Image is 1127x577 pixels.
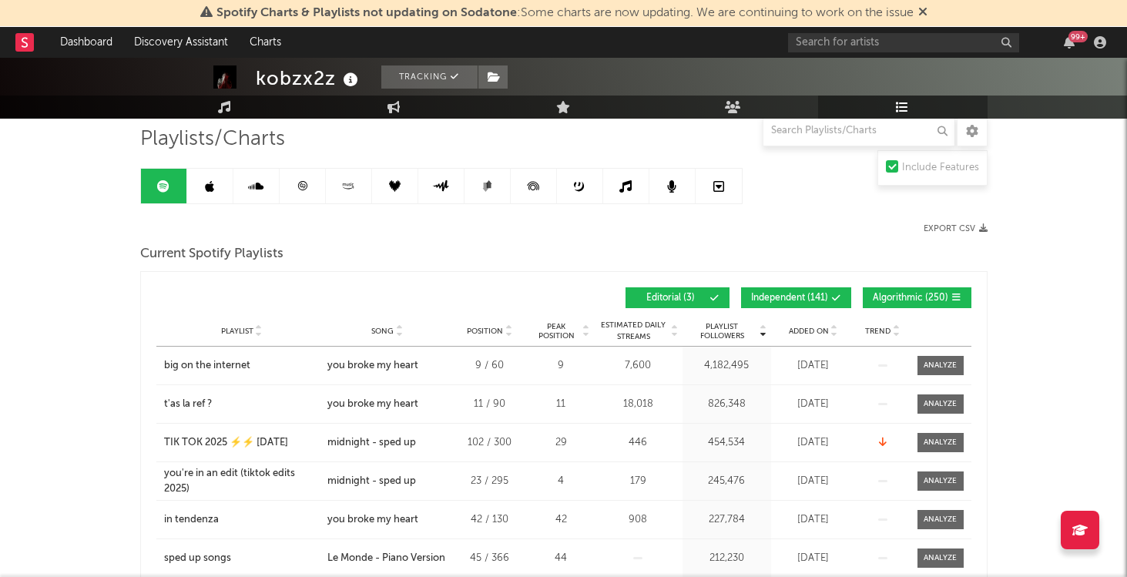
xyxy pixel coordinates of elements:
span: Position [467,327,503,336]
span: Dismiss [918,7,927,19]
div: 45 / 366 [455,551,525,566]
div: in tendenza [164,512,219,528]
button: Tracking [381,65,478,89]
span: Playlists/Charts [140,130,285,149]
input: Search Playlists/Charts [763,116,955,146]
div: [DATE] [775,512,852,528]
button: Algorithmic(250) [863,287,971,308]
div: 7,600 [598,358,679,374]
div: 212,230 [686,551,767,566]
div: 454,534 [686,435,767,451]
button: 99+ [1064,36,1075,49]
div: you broke my heart [327,397,418,412]
button: Editorial(3) [626,287,730,308]
div: [DATE] [775,435,852,451]
div: 179 [598,474,679,489]
span: Added On [789,327,829,336]
span: : Some charts are now updating. We are continuing to work on the issue [216,7,914,19]
div: 826,348 [686,397,767,412]
a: t'as la ref ? [164,397,320,412]
div: sped up songs [164,551,231,566]
input: Search for artists [788,33,1019,52]
button: Export CSV [924,224,988,233]
a: Discovery Assistant [123,27,239,58]
div: t'as la ref ? [164,397,212,412]
a: Charts [239,27,292,58]
div: 42 [532,512,590,528]
span: Current Spotify Playlists [140,245,283,263]
div: [DATE] [775,474,852,489]
div: 9 / 60 [455,358,525,374]
div: TIK TOK 2025 ⚡⚡ [DATE] [164,435,288,451]
span: Estimated Daily Streams [598,320,669,343]
div: Include Features [902,159,979,177]
div: Le Monde - Piano Version [327,551,445,566]
a: big on the internet [164,358,320,374]
div: kobzx2z [256,65,362,91]
a: in tendenza [164,512,320,528]
div: [DATE] [775,358,852,374]
a: Dashboard [49,27,123,58]
span: Playlist [221,327,253,336]
span: Independent ( 141 ) [751,294,828,303]
span: Playlist Followers [686,322,758,340]
div: 4,182,495 [686,358,767,374]
div: 102 / 300 [455,435,525,451]
div: 4 [532,474,590,489]
div: 18,018 [598,397,679,412]
div: 245,476 [686,474,767,489]
a: TIK TOK 2025 ⚡⚡ [DATE] [164,435,320,451]
div: 908 [598,512,679,528]
a: sped up songs [164,551,320,566]
div: 11 / 90 [455,397,525,412]
div: 11 [532,397,590,412]
span: Algorithmic ( 250 ) [873,294,948,303]
span: Peak Position [532,322,581,340]
div: [DATE] [775,551,852,566]
span: Editorial ( 3 ) [636,294,706,303]
div: 23 / 295 [455,474,525,489]
a: you're in an edit (tiktok edits 2025) [164,466,320,496]
div: 29 [532,435,590,451]
div: you broke my heart [327,512,418,528]
button: Independent(141) [741,287,851,308]
div: [DATE] [775,397,852,412]
div: 99 + [1068,31,1088,42]
div: big on the internet [164,358,250,374]
div: midnight - sped up [327,435,416,451]
div: you broke my heart [327,358,418,374]
div: 227,784 [686,512,767,528]
div: 9 [532,358,590,374]
div: 42 / 130 [455,512,525,528]
div: midnight - sped up [327,474,416,489]
span: Trend [865,327,891,336]
span: Song [371,327,394,336]
div: 44 [532,551,590,566]
div: 446 [598,435,679,451]
span: Spotify Charts & Playlists not updating on Sodatone [216,7,517,19]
